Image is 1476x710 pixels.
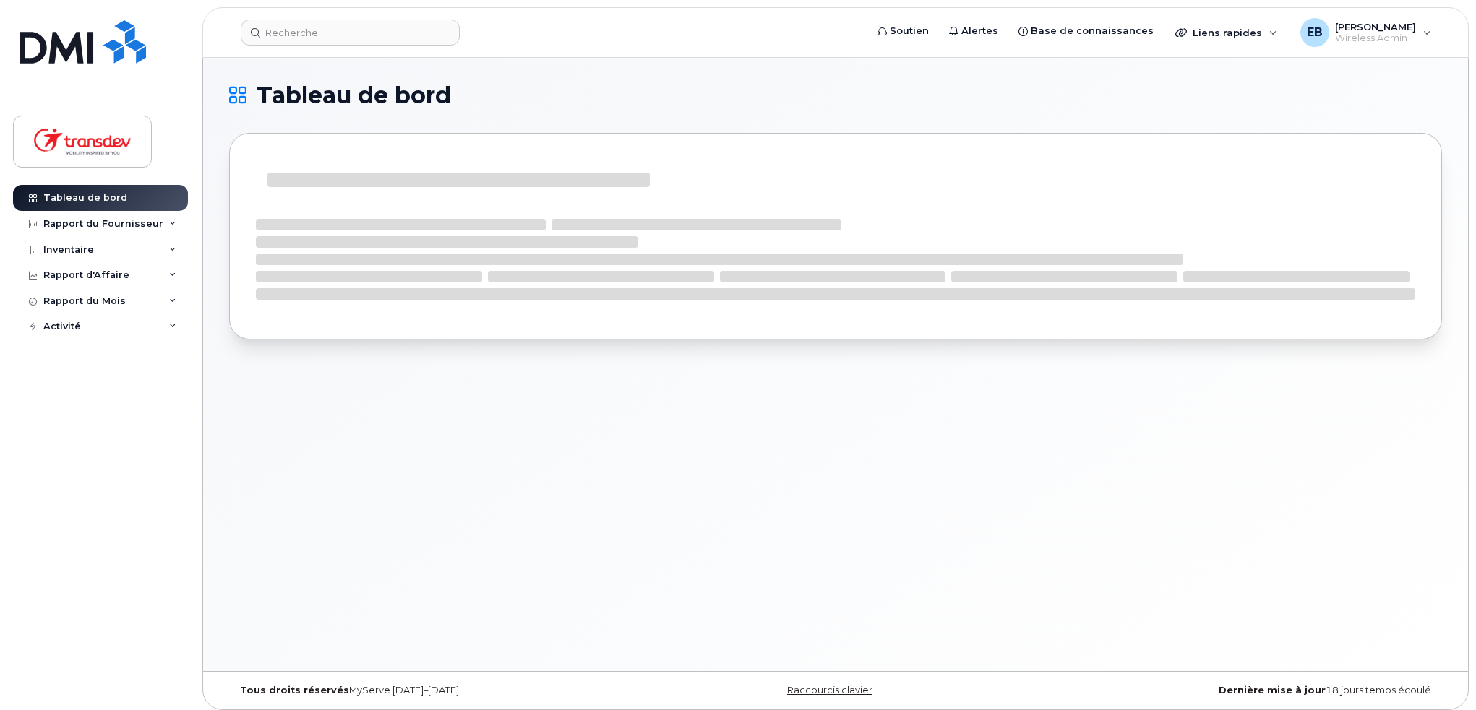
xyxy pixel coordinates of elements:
div: MyServe [DATE]–[DATE] [229,685,633,696]
div: 18 jours temps écoulé [1038,685,1442,696]
strong: Dernière mise à jour [1219,685,1326,696]
a: Raccourcis clavier [787,685,872,696]
strong: Tous droits réservés [240,685,349,696]
span: Tableau de bord [257,85,451,106]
